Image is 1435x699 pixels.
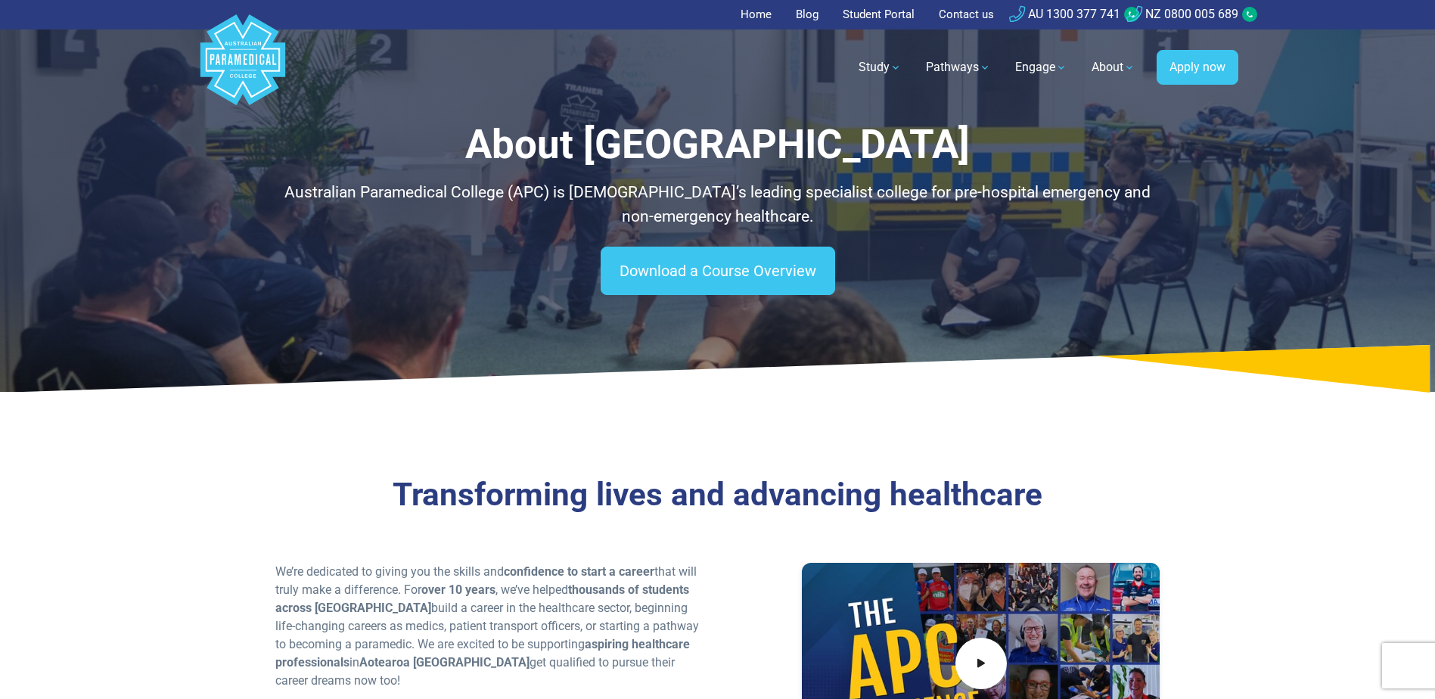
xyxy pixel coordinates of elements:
[275,563,709,690] p: We’re dedicated to giving you the skills and that will truly make a difference. For , we’ve helpe...
[1126,7,1238,21] a: NZ 0800 005 689
[275,181,1160,228] p: Australian Paramedical College (APC) is [DEMOGRAPHIC_DATA]’s leading specialist college for pre-h...
[1082,46,1145,89] a: About
[1006,46,1076,89] a: Engage
[275,121,1160,169] h1: About [GEOGRAPHIC_DATA]
[601,247,835,295] a: Download a Course Overview
[421,582,495,597] strong: over 10 years
[275,476,1160,514] h3: Transforming lives and advancing healthcare
[1009,7,1120,21] a: AU 1300 377 741
[850,46,911,89] a: Study
[1157,50,1238,85] a: Apply now
[359,655,530,669] strong: Aotearoa [GEOGRAPHIC_DATA]
[504,564,654,579] strong: confidence to start a career
[197,30,288,106] a: Australian Paramedical College
[917,46,1000,89] a: Pathways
